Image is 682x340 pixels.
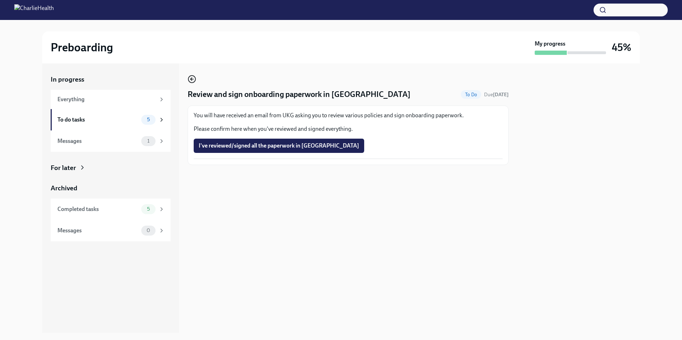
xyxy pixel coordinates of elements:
a: Archived [51,184,170,193]
span: Due [484,92,509,98]
a: For later [51,163,170,172]
p: Please confirm here when you've reviewed and signed everything. [194,125,503,133]
span: 0 [142,228,154,233]
strong: [DATE] [493,92,509,98]
a: In progress [51,75,170,84]
span: I've reviewed/signed all the paperwork in [GEOGRAPHIC_DATA] [199,142,359,149]
div: Everything [57,96,156,103]
span: September 22nd, 2025 08:00 [484,91,509,98]
h4: Review and sign onboarding paperwork in [GEOGRAPHIC_DATA] [188,89,411,100]
div: Completed tasks [57,205,138,213]
button: I've reviewed/signed all the paperwork in [GEOGRAPHIC_DATA] [194,139,364,153]
a: Messages1 [51,130,170,152]
h2: Preboarding [51,40,113,55]
img: CharlieHealth [14,4,54,16]
div: For later [51,163,76,172]
div: To do tasks [57,116,138,124]
strong: My progress [535,40,565,48]
span: To Do [461,92,481,97]
span: 5 [143,117,154,122]
p: You will have received an email from UKG asking you to review various policies and sign onboardin... [194,112,503,119]
a: Messages0 [51,220,170,241]
a: Everything [51,90,170,109]
div: Messages [57,137,138,145]
span: 1 [143,138,154,144]
h3: 45% [612,41,631,54]
span: 5 [143,206,154,212]
div: Messages [57,227,138,235]
a: To do tasks5 [51,109,170,130]
a: Completed tasks5 [51,199,170,220]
